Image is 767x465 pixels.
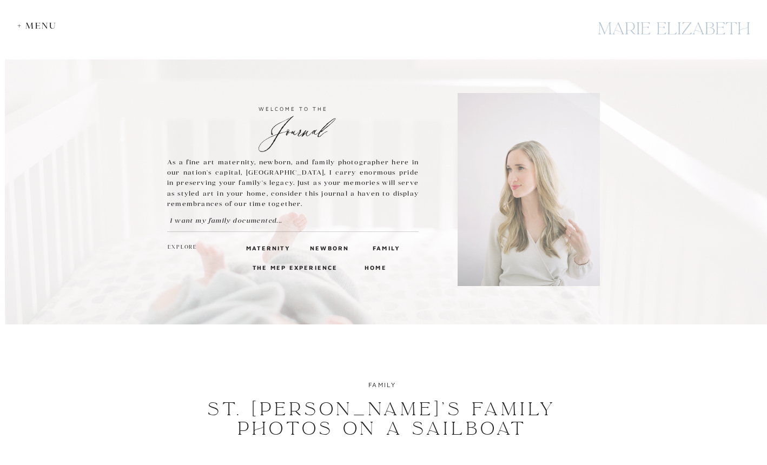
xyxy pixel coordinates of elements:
a: maternity [246,243,283,253]
a: The MEP Experience [253,262,340,272]
h2: explore [168,243,198,253]
a: St. [PERSON_NAME]’s Family Photos on a Sailboat [208,398,556,440]
a: home [365,262,385,272]
div: + Menu [17,21,62,31]
p: As a fine art maternity, newborn, and family photographer here in our nation's capital, [GEOGRAPH... [167,157,419,209]
a: family [368,381,396,389]
h2: Journal [167,116,419,135]
a: I want my family documented... [170,215,306,225]
a: Newborn [310,243,346,253]
h3: welcome to the [167,104,419,114]
a: Family [373,243,399,253]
